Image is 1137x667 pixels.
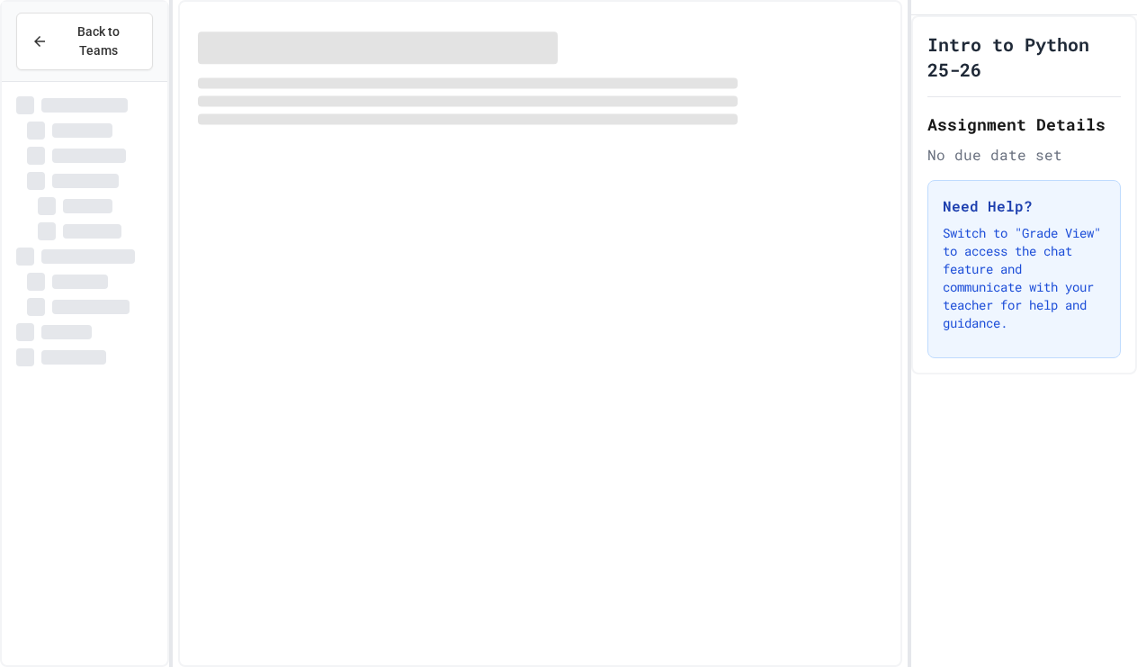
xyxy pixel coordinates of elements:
h1: Intro to Python 25-26 [927,32,1121,82]
h3: Need Help? [943,195,1106,217]
div: No due date set [927,144,1121,166]
p: Switch to "Grade View" to access the chat feature and communicate with your teacher for help and ... [943,224,1106,332]
button: Back to Teams [16,13,153,70]
span: Back to Teams [58,23,138,60]
h2: Assignment Details [927,112,1121,137]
